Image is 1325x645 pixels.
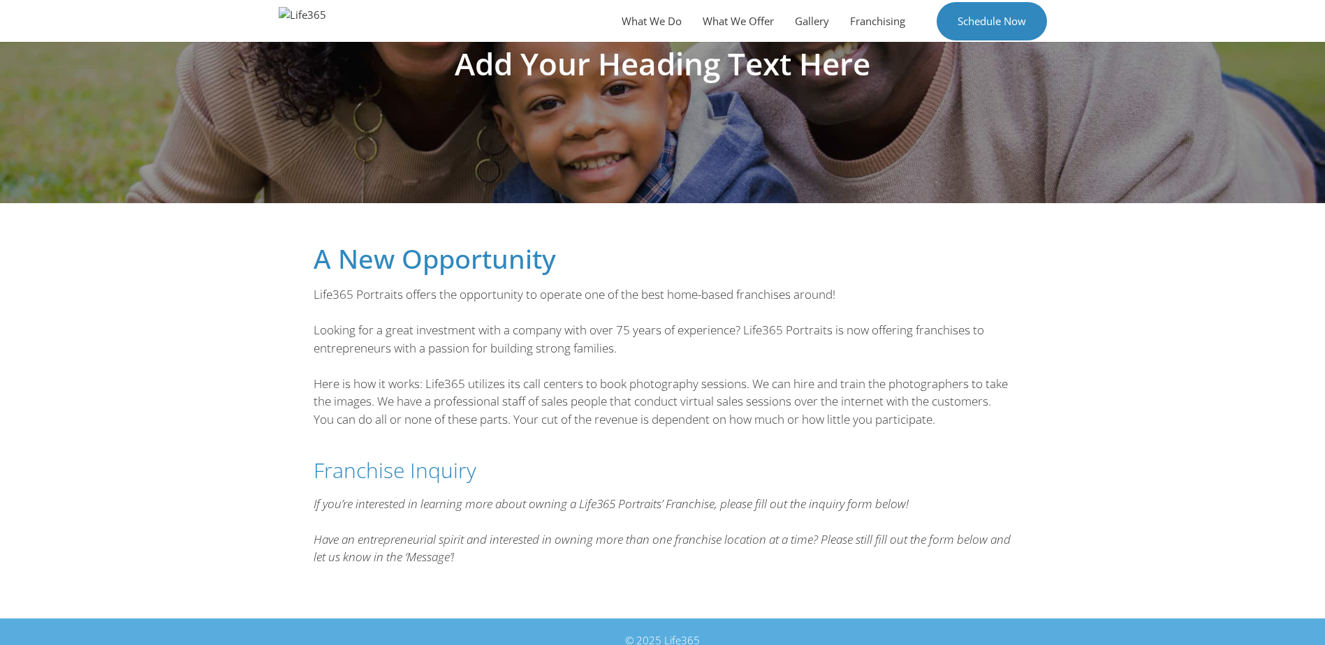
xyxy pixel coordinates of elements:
h3: Franchise Inquiry [314,460,1012,481]
em: Have an entrepreneurial spirit and interested in owning more than one franchise location at a tim... [314,531,1011,565]
h1: Add Your Heading Text Here [272,48,1054,79]
a: Schedule Now [937,2,1047,40]
h2: A New Opportunity [314,245,1012,272]
em: If you’re interested in learning more about owning a Life365 Portraits’ Franchise, please fill ou... [314,496,909,512]
span: Looking for a great investment with a company with over 75 years of experience? Life365 Portraits... [314,322,984,356]
span: Life365 Portraits offers the opportunity to operate one of the best home-based franchises around! [314,286,835,302]
p: Here is how it works: Life365 utilizes its call centers to book photography sessions. We can hire... [314,375,1012,429]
